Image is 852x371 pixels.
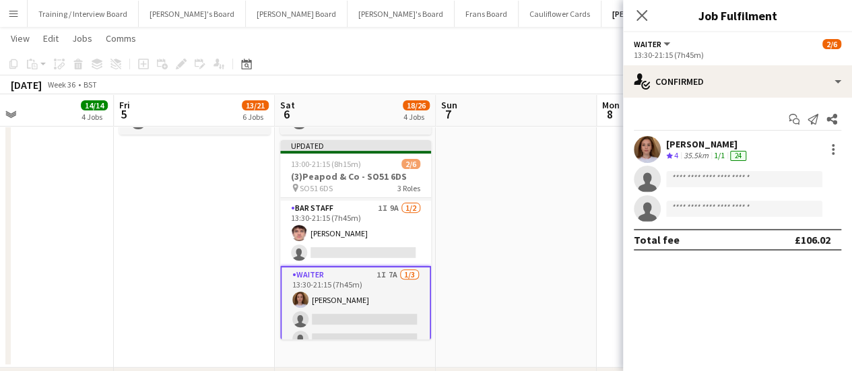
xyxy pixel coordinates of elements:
button: Waiter [634,39,672,49]
app-job-card: Updated13:00-21:15 (8h15m)2/6(3)Peapod & Co - SO51 6DS SO51 6DS3 RolesKitchen Assistant0/113:00-2... [280,140,431,339]
span: Fri [119,99,130,111]
span: Waiter [634,39,661,49]
span: 5 [117,106,130,122]
h3: Job Fulfilment [623,7,852,24]
div: Updated [280,140,431,151]
span: Edit [43,32,59,44]
span: 13:00-21:15 (8h15m) [291,159,361,169]
button: [PERSON_NAME]'s Board [348,1,455,27]
span: 2/6 [822,39,841,49]
span: 3 Roles [397,183,420,193]
div: Total fee [634,233,680,246]
span: 2/6 [401,159,420,169]
app-card-role: BAR STAFF1I9A1/213:30-21:15 (7h45m)[PERSON_NAME] [280,201,431,266]
span: SO51 6DS [300,183,333,193]
button: Training / Interview Board [28,1,139,27]
div: 13:30-21:15 (7h45m) [634,50,841,60]
app-card-role: Waiter1I7A1/313:30-21:15 (7h45m)[PERSON_NAME] [280,266,431,353]
div: £106.02 [795,233,830,246]
span: 4 [674,150,678,160]
div: 24 [730,151,746,161]
span: 13/21 [242,100,269,110]
button: Frans Board [455,1,519,27]
a: Edit [38,30,64,47]
span: 18/26 [403,100,430,110]
span: 8 [600,106,620,122]
span: 14/14 [81,100,108,110]
app-skills-label: 1/1 [714,150,725,160]
button: [PERSON_NAME]'s Board [139,1,246,27]
span: 6 [278,106,295,122]
span: Mon [602,99,620,111]
a: View [5,30,35,47]
div: 4 Jobs [81,112,107,122]
div: Confirmed [623,65,852,98]
div: 6 Jobs [242,112,268,122]
div: [DATE] [11,78,42,92]
span: 7 [439,106,457,122]
button: Cauliflower Cards [519,1,601,27]
a: Comms [100,30,141,47]
span: Sat [280,99,295,111]
button: [PERSON_NAME]'s Board [601,1,711,27]
div: 35.5km [681,150,711,162]
span: View [11,32,30,44]
span: Week 36 [44,79,78,90]
button: [PERSON_NAME] Board [246,1,348,27]
div: 4 Jobs [403,112,429,122]
span: Jobs [72,32,92,44]
h3: (3)Peapod & Co - SO51 6DS [280,170,431,182]
span: Comms [106,32,136,44]
div: BST [84,79,97,90]
div: [PERSON_NAME] [666,138,749,150]
span: Sun [441,99,457,111]
a: Jobs [67,30,98,47]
